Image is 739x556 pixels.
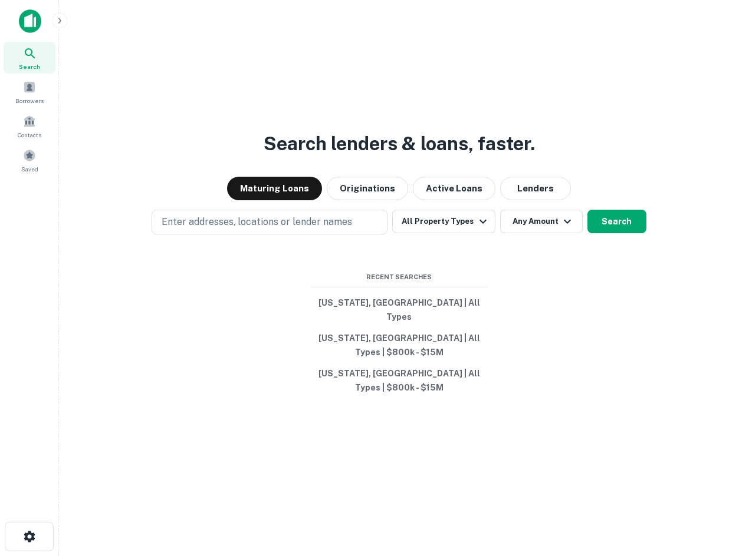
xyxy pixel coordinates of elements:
[327,177,408,200] button: Originations
[4,42,55,74] a: Search
[392,210,495,233] button: All Property Types
[413,177,495,200] button: Active Loans
[227,177,322,200] button: Maturing Loans
[587,210,646,233] button: Search
[19,62,40,71] span: Search
[152,210,387,234] button: Enter addresses, locations or lender names
[311,292,488,327] button: [US_STATE], [GEOGRAPHIC_DATA] | All Types
[4,76,55,108] a: Borrowers
[18,130,41,140] span: Contacts
[311,363,488,398] button: [US_STATE], [GEOGRAPHIC_DATA] | All Types | $800k - $15M
[162,215,352,229] p: Enter addresses, locations or lender names
[680,462,739,518] iframe: Chat Widget
[311,272,488,282] span: Recent Searches
[311,327,488,363] button: [US_STATE], [GEOGRAPHIC_DATA] | All Types | $800k - $15M
[4,144,55,176] a: Saved
[21,164,38,174] span: Saved
[4,110,55,142] a: Contacts
[500,210,583,233] button: Any Amount
[500,177,571,200] button: Lenders
[264,130,535,158] h3: Search lenders & loans, faster.
[19,9,41,33] img: capitalize-icon.png
[15,96,44,105] span: Borrowers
